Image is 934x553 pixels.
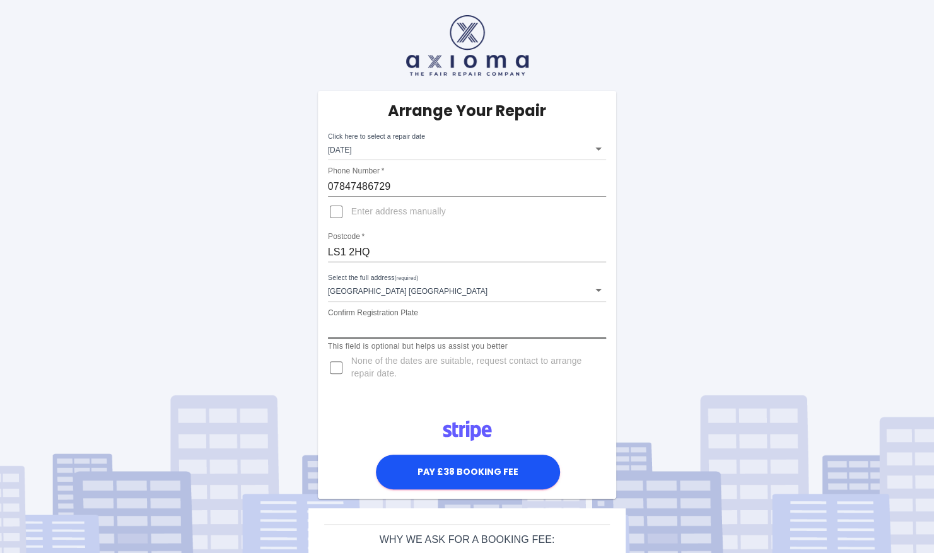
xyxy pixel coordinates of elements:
[328,341,607,353] p: This field is optional but helps us assist you better
[328,132,425,141] label: Click here to select a repair date
[388,101,546,121] h5: Arrange Your Repair
[394,276,417,281] small: (required)
[376,455,560,489] button: Pay £38 Booking Fee
[328,166,384,177] label: Phone Number
[328,231,365,242] label: Postcode
[328,307,418,318] label: Confirm Registration Plate
[436,416,499,446] img: Logo
[328,273,418,283] label: Select the full address
[328,279,607,301] div: [GEOGRAPHIC_DATA] [GEOGRAPHIC_DATA]
[318,531,617,549] h6: Why we ask for a booking fee:
[328,137,607,160] div: [DATE]
[351,355,597,380] span: None of the dates are suitable, request contact to arrange repair date.
[351,206,446,218] span: Enter address manually
[406,15,528,76] img: axioma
